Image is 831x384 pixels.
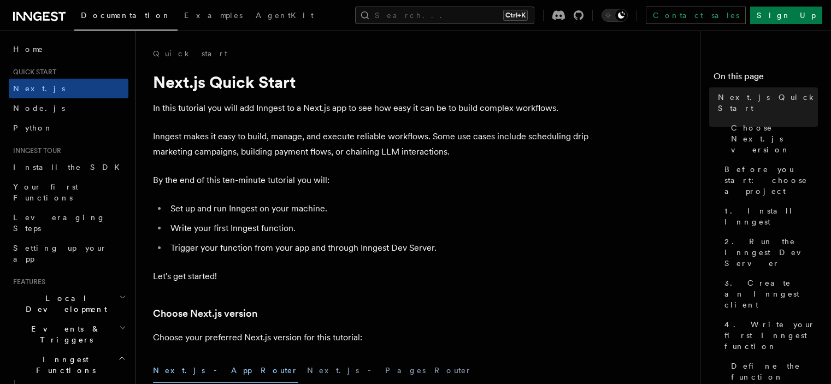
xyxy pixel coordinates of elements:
[9,293,119,315] span: Local Development
[13,244,107,263] span: Setting up your app
[9,354,118,376] span: Inngest Functions
[13,163,126,172] span: Install the SDK
[503,10,528,21] kbd: Ctrl+K
[9,177,128,208] a: Your first Functions
[355,7,534,24] button: Search...Ctrl+K
[9,288,128,319] button: Local Development
[9,146,61,155] span: Inngest tour
[153,173,590,188] p: By the end of this ten-minute tutorial you will:
[9,323,119,345] span: Events & Triggers
[13,213,105,233] span: Leveraging Steps
[9,157,128,177] a: Install the SDK
[731,361,818,382] span: Define the function
[153,101,590,116] p: In this tutorial you will add Inngest to a Next.js app to see how easy it can be to build complex...
[153,306,257,321] a: Choose Next.js version
[307,358,472,383] button: Next.js - Pages Router
[750,7,822,24] a: Sign Up
[602,9,628,22] button: Toggle dark mode
[9,208,128,238] a: Leveraging Steps
[9,118,128,138] a: Python
[720,232,818,273] a: 2. Run the Inngest Dev Server
[731,122,818,155] span: Choose Next.js version
[9,79,128,98] a: Next.js
[13,123,53,132] span: Python
[9,98,128,118] a: Node.js
[646,7,746,24] a: Contact sales
[720,315,818,356] a: 4. Write your first Inngest function
[81,11,171,20] span: Documentation
[9,277,45,286] span: Features
[727,118,818,159] a: Choose Next.js version
[153,129,590,159] p: Inngest makes it easy to build, manage, and execute reliable workflows. Some use cases include sc...
[13,44,44,55] span: Home
[720,159,818,201] a: Before you start: choose a project
[720,201,818,232] a: 1. Install Inngest
[153,269,590,284] p: Let's get started!
[167,201,590,216] li: Set up and run Inngest on your machine.
[178,3,249,29] a: Examples
[153,358,298,383] button: Next.js - App Router
[153,72,590,92] h1: Next.js Quick Start
[256,11,314,20] span: AgentKit
[724,205,818,227] span: 1. Install Inngest
[724,164,818,197] span: Before you start: choose a project
[714,70,818,87] h4: On this page
[249,3,320,29] a: AgentKit
[718,92,818,114] span: Next.js Quick Start
[9,68,56,76] span: Quick start
[167,221,590,236] li: Write your first Inngest function.
[153,330,590,345] p: Choose your preferred Next.js version for this tutorial:
[13,104,65,113] span: Node.js
[720,273,818,315] a: 3. Create an Inngest client
[167,240,590,256] li: Trigger your function from your app and through Inngest Dev Server.
[153,48,227,59] a: Quick start
[13,182,78,202] span: Your first Functions
[724,236,818,269] span: 2. Run the Inngest Dev Server
[9,350,128,380] button: Inngest Functions
[724,277,818,310] span: 3. Create an Inngest client
[9,39,128,59] a: Home
[714,87,818,118] a: Next.js Quick Start
[9,238,128,269] a: Setting up your app
[184,11,243,20] span: Examples
[9,319,128,350] button: Events & Triggers
[724,319,818,352] span: 4. Write your first Inngest function
[74,3,178,31] a: Documentation
[13,84,65,93] span: Next.js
